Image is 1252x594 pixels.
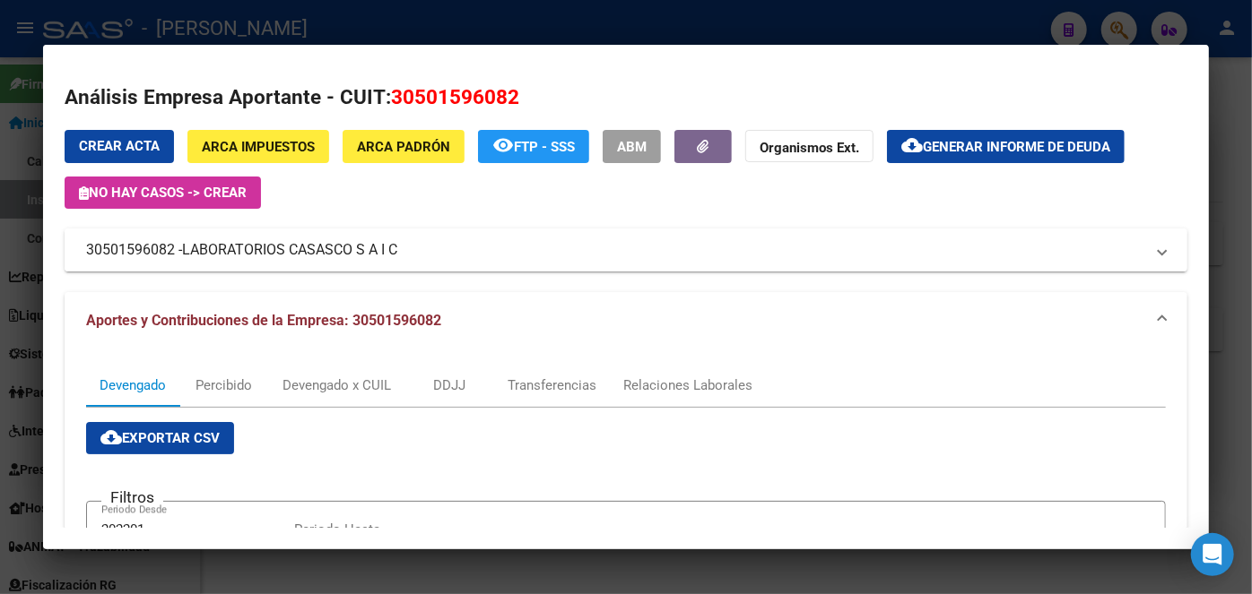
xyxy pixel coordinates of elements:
span: FTP - SSS [514,139,575,155]
div: Transferencias [508,375,596,395]
mat-expansion-panel-header: Aportes y Contribuciones de la Empresa: 30501596082 [65,292,1187,349]
div: Open Intercom Messenger [1191,533,1234,576]
span: ARCA Impuestos [202,139,315,155]
div: Relaciones Laborales [623,375,752,395]
mat-icon: cloud_download [901,134,923,156]
h3: Filtros [101,487,163,507]
span: LABORATORIOS CASASCO S A I C [182,239,397,261]
div: DDJJ [433,375,465,395]
span: Exportar CSV [100,430,220,446]
span: No hay casos -> Crear [79,185,247,201]
button: Crear Acta [65,130,174,163]
button: ABM [603,130,661,163]
mat-panel-title: 30501596082 - [86,239,1144,261]
button: Exportar CSV [86,422,234,454]
span: Crear Acta [79,138,160,154]
mat-expansion-panel-header: 30501596082 -LABORATORIOS CASASCO S A I C [65,228,1187,271]
button: Generar informe de deuda [887,130,1125,163]
span: Generar informe de deuda [923,139,1110,155]
span: ARCA Padrón [357,139,450,155]
button: ARCA Impuestos [187,130,329,163]
span: ABM [617,139,647,155]
h2: Análisis Empresa Aportante - CUIT: [65,82,1187,113]
button: ARCA Padrón [343,130,465,163]
button: Organismos Ext. [745,130,874,163]
span: Aportes y Contribuciones de la Empresa: 30501596082 [86,312,441,329]
span: 30501596082 [391,85,519,108]
mat-icon: cloud_download [100,426,122,448]
div: Percibido [196,375,253,395]
strong: Organismos Ext. [760,140,859,156]
div: Devengado x CUIL [283,375,391,395]
mat-icon: remove_red_eye [492,134,514,156]
button: No hay casos -> Crear [65,176,261,209]
div: Devengado [100,375,166,395]
button: FTP - SSS [478,130,589,163]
